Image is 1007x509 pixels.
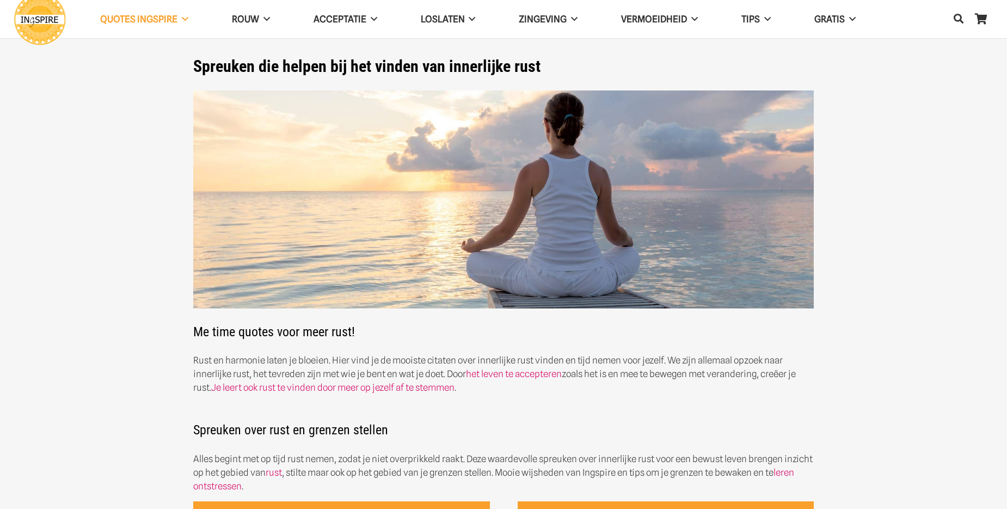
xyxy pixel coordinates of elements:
[519,14,567,25] span: Zingeving
[466,368,562,379] a: het leven te accepteren
[793,5,877,33] a: GRATIS
[621,14,687,25] span: VERMOEIDHEID
[421,14,465,25] span: Loslaten
[193,90,814,340] h2: Me time quotes voor meer rust!
[193,57,814,76] h1: Spreuken die helpen bij het vinden van innerlijke rust
[100,14,177,25] span: QUOTES INGSPIRE
[497,5,599,33] a: Zingeving
[193,467,794,492] a: leren ontstressen
[78,5,210,33] a: QUOTES INGSPIRE
[211,382,455,393] a: Je leert ook rust te vinden door meer op jezelf af te stemmen
[193,90,814,309] img: Innerlijke rust spreuken van ingspire voor balans en geluk
[193,452,814,493] p: Alles begint met op tijd rust nemen, zodat je niet overprikkeld raakt. Deze waardevolle spreuken ...
[193,409,814,438] h2: Spreuken over rust en grenzen stellen
[741,14,760,25] span: TIPS
[266,467,282,478] a: rust
[292,5,399,33] a: Acceptatie
[399,5,498,33] a: Loslaten
[210,5,292,33] a: ROUW
[193,354,814,395] p: Rust en harmonie laten je bloeien. Hier vind je de mooiste citaten over innerlijke rust vinden en...
[948,6,969,32] a: Zoeken
[720,5,793,33] a: TIPS
[599,5,720,33] a: VERMOEIDHEID
[232,14,259,25] span: ROUW
[814,14,845,25] span: GRATIS
[314,14,366,25] span: Acceptatie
